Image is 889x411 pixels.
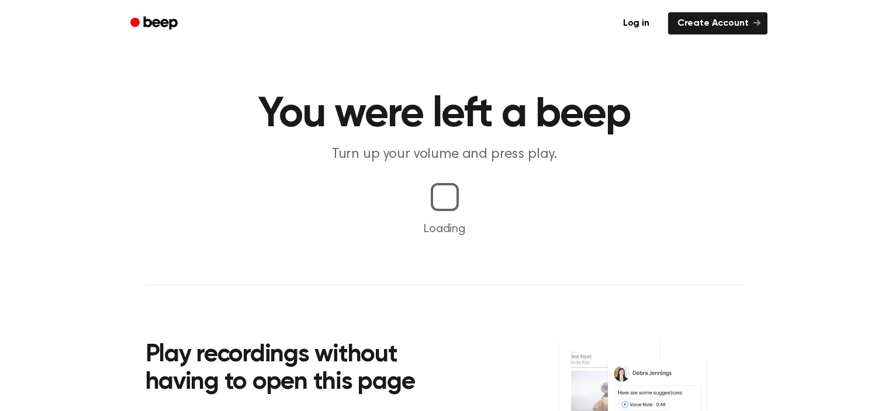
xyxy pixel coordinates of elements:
[146,94,744,136] h1: You were left a beep
[122,12,188,35] a: Beep
[14,220,875,238] p: Loading
[611,10,661,37] a: Log in
[220,145,669,164] p: Turn up your volume and press play.
[146,341,461,397] h2: Play recordings without having to open this page
[668,12,767,34] a: Create Account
